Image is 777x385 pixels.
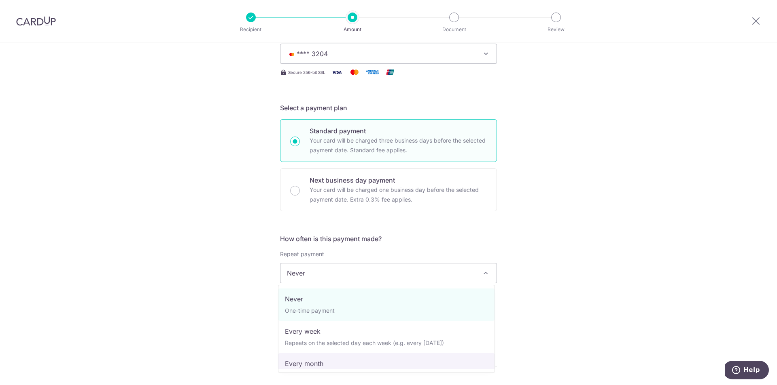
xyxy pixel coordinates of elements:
p: Every month [285,359,488,368]
p: Recipient [221,25,281,34]
h5: Select a payment plan [280,103,497,113]
span: Never [280,263,497,283]
p: Standard payment [310,126,487,136]
img: CardUp [16,16,56,26]
p: Document [424,25,484,34]
img: MASTERCARD [287,51,297,57]
img: American Express [364,67,380,77]
img: Mastercard [346,67,363,77]
span: Secure 256-bit SSL [288,69,325,76]
span: Never [280,263,497,283]
p: Next business day payment [310,175,487,185]
img: Visa [329,67,345,77]
iframe: Opens a widget where you can find more information [725,361,769,381]
p: Never [285,294,488,304]
p: Your card will be charged one business day before the selected payment date. Extra 0.3% fee applies. [310,185,487,204]
img: Union Pay [382,67,398,77]
small: One-time payment [285,307,335,314]
h5: How often is this payment made? [280,234,497,244]
p: Every week [285,326,488,336]
p: Review [526,25,586,34]
label: Repeat payment [280,250,324,258]
p: Amount [323,25,382,34]
small: Repeats on the selected day each week (e.g. every [DATE]) [285,339,444,346]
p: Your card will be charged three business days before the selected payment date. Standard fee appl... [310,136,487,155]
